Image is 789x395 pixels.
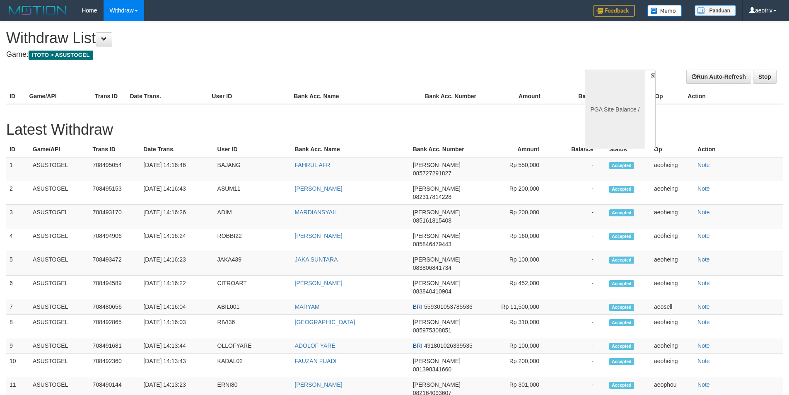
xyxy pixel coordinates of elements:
[413,170,451,177] span: 085727291827
[6,228,29,252] td: 4
[413,319,461,325] span: [PERSON_NAME]
[295,381,343,388] a: [PERSON_NAME]
[488,181,552,205] td: Rp 200,000
[552,354,606,377] td: -
[413,194,451,200] span: 082317814228
[89,315,140,338] td: 708492865
[488,252,552,276] td: Rp 100,000
[697,209,710,216] a: Note
[651,142,694,157] th: Op
[651,338,694,354] td: aeoheing
[651,157,694,181] td: aeoheing
[488,338,552,354] td: Rp 100,000
[295,185,343,192] a: [PERSON_NAME]
[89,228,140,252] td: 708494906
[684,89,783,104] th: Action
[214,228,292,252] td: ROBBI22
[413,209,461,216] span: [PERSON_NAME]
[413,162,461,168] span: [PERSON_NAME]
[424,303,473,310] span: 559301053785536
[214,338,292,354] td: OLLOFYARE
[694,142,783,157] th: Action
[29,354,89,377] td: ASUSTOGEL
[214,142,292,157] th: User ID
[697,358,710,364] a: Note
[609,319,634,326] span: Accepted
[697,381,710,388] a: Note
[609,358,634,365] span: Accepted
[686,70,751,84] a: Run Auto-Refresh
[413,280,461,286] span: [PERSON_NAME]
[214,252,292,276] td: JAKA439
[29,51,93,60] span: ITOTO > ASUSTOGEL
[697,185,710,192] a: Note
[140,354,214,377] td: [DATE] 14:13:43
[89,205,140,228] td: 708493170
[552,181,606,205] td: -
[292,142,410,157] th: Bank Acc. Name
[89,338,140,354] td: 708491681
[29,252,89,276] td: ASUSTOGEL
[214,157,292,181] td: BAJANG
[651,205,694,228] td: aeoheing
[609,257,634,264] span: Accepted
[753,70,777,84] a: Stop
[697,342,710,349] a: Note
[295,233,343,239] a: [PERSON_NAME]
[651,252,694,276] td: aeoheing
[413,185,461,192] span: [PERSON_NAME]
[29,205,89,228] td: ASUSTOGEL
[29,157,89,181] td: ASUSTOGEL
[413,366,451,373] span: 081398341660
[140,157,214,181] td: [DATE] 14:16:46
[140,205,214,228] td: [DATE] 14:16:26
[92,89,127,104] th: Trans ID
[488,299,552,315] td: Rp 11,500,000
[697,280,710,286] a: Note
[697,319,710,325] a: Note
[488,315,552,338] td: Rp 310,000
[651,181,694,205] td: aeoheing
[6,51,518,59] h4: Game:
[552,228,606,252] td: -
[214,354,292,377] td: KADAL02
[6,354,29,377] td: 10
[29,228,89,252] td: ASUSTOGEL
[295,319,355,325] a: [GEOGRAPHIC_DATA]
[609,186,634,193] span: Accepted
[651,276,694,299] td: aeoheing
[413,303,422,310] span: BRI
[413,264,451,271] span: 083806841734
[140,338,214,354] td: [DATE] 14:13:44
[413,358,461,364] span: [PERSON_NAME]
[140,181,214,205] td: [DATE] 14:16:43
[413,217,451,224] span: 085161815408
[29,315,89,338] td: ASUSTOGEL
[413,327,451,334] span: 085975308851
[697,233,710,239] a: Note
[89,157,140,181] td: 708495054
[295,280,343,286] a: [PERSON_NAME]
[140,252,214,276] td: [DATE] 14:16:23
[552,338,606,354] td: -
[6,205,29,228] td: 3
[140,315,214,338] td: [DATE] 14:16:03
[295,358,337,364] a: FAUZAN FUADI
[6,4,69,17] img: MOTION_logo.png
[609,233,634,240] span: Accepted
[413,288,451,295] span: 083840410904
[295,209,337,216] a: MARDIANSYAH
[295,256,338,263] a: JAKA SUNTARA
[651,315,694,338] td: aeoheing
[651,354,694,377] td: aeoheing
[6,299,29,315] td: 7
[697,256,710,263] a: Note
[295,162,331,168] a: FAHRUL AFR
[214,315,292,338] td: RIVI36
[410,142,488,157] th: Bank Acc. Number
[140,276,214,299] td: [DATE] 14:16:22
[89,299,140,315] td: 708480656
[413,342,422,349] span: BRI
[6,181,29,205] td: 2
[552,157,606,181] td: -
